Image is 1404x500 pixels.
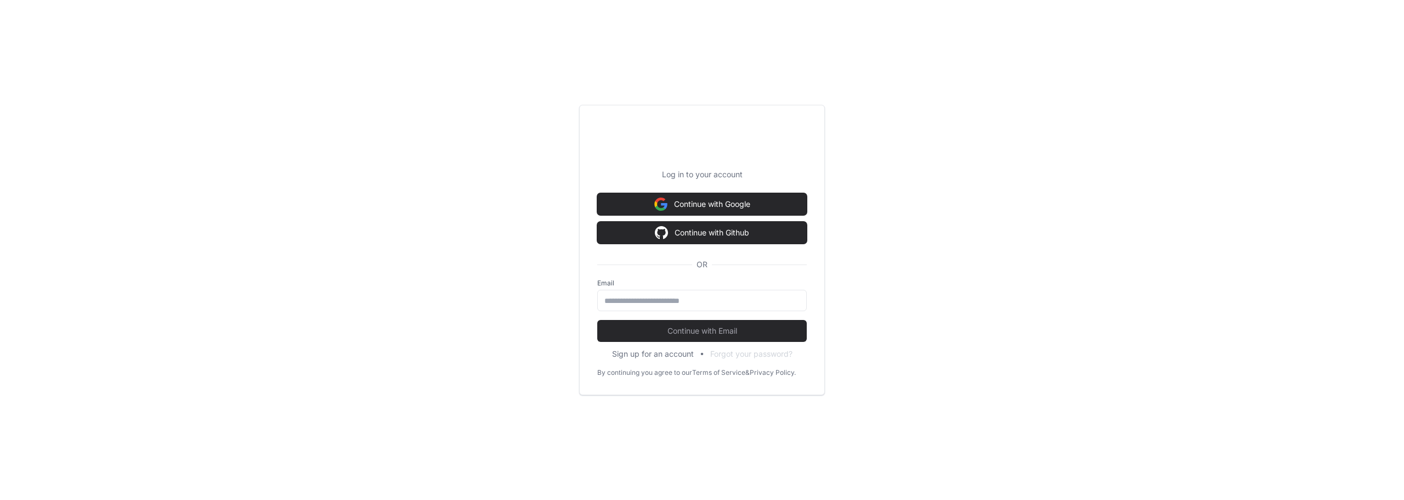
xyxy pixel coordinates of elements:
img: Sign in with google [655,222,668,244]
img: Sign in with google [654,193,667,215]
button: Continue with Google [597,193,807,215]
span: Continue with Email [597,325,807,336]
button: Continue with Github [597,222,807,244]
label: Email [597,279,807,288]
div: By continuing you agree to our [597,368,692,377]
button: Forgot your password? [710,349,792,359]
button: Continue with Email [597,320,807,342]
a: Terms of Service [692,368,745,377]
p: Log in to your account [597,169,807,180]
div: & [745,368,750,377]
span: OR [692,259,712,270]
a: Privacy Policy. [750,368,796,377]
button: Sign up for an account [612,349,694,359]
